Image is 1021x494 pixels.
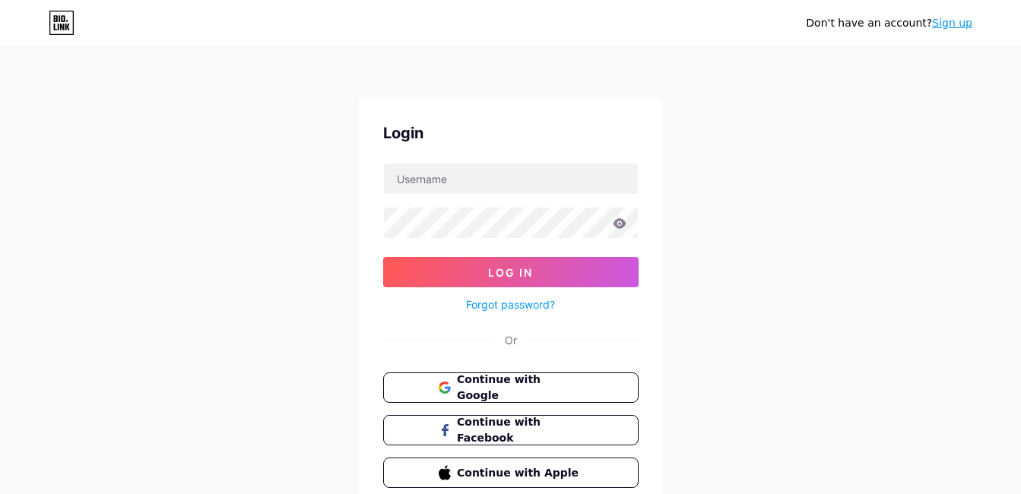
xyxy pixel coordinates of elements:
[457,414,582,446] span: Continue with Facebook
[457,465,582,481] span: Continue with Apple
[505,332,517,348] div: Or
[383,458,639,488] button: Continue with Apple
[806,15,972,31] div: Don't have an account?
[457,372,582,404] span: Continue with Google
[466,296,555,312] a: Forgot password?
[932,17,972,29] a: Sign up
[383,372,639,403] button: Continue with Google
[488,266,533,279] span: Log In
[383,122,639,144] div: Login
[383,415,639,445] button: Continue with Facebook
[384,163,638,194] input: Username
[383,257,639,287] button: Log In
